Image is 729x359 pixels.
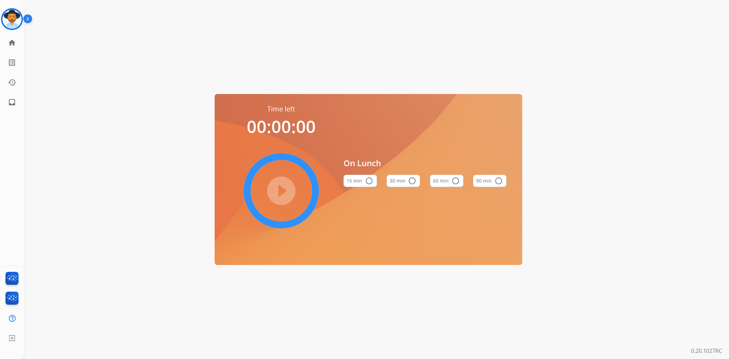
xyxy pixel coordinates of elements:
span: On Lunch [343,157,507,169]
button: 30 min [387,175,420,187]
mat-icon: radio_button_unchecked [451,177,460,185]
span: 00:00:00 [247,115,316,138]
img: avatar [2,10,22,29]
mat-icon: radio_button_unchecked [408,177,416,185]
button: 60 min [430,175,463,187]
p: 0.20.1027RC [691,347,722,355]
mat-icon: radio_button_unchecked [495,177,503,185]
mat-icon: history [8,78,16,87]
span: Time left [267,104,295,114]
mat-icon: list_alt [8,58,16,67]
mat-icon: inbox [8,98,16,106]
mat-icon: radio_button_unchecked [365,177,373,185]
button: 15 min [343,175,377,187]
mat-icon: home [8,39,16,47]
button: 90 min [473,175,507,187]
